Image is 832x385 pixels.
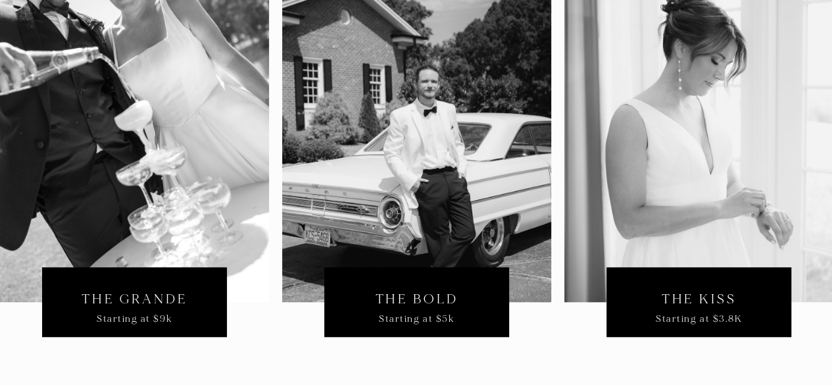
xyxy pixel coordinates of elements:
[349,313,485,326] h6: Starting at $5k
[67,313,203,326] h6: Starting at $9k
[631,290,767,309] h3: The Kiss
[349,290,485,309] h3: The Bold
[67,290,203,309] h3: THE GRANDE
[631,313,767,326] h6: Starting at $3.8K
